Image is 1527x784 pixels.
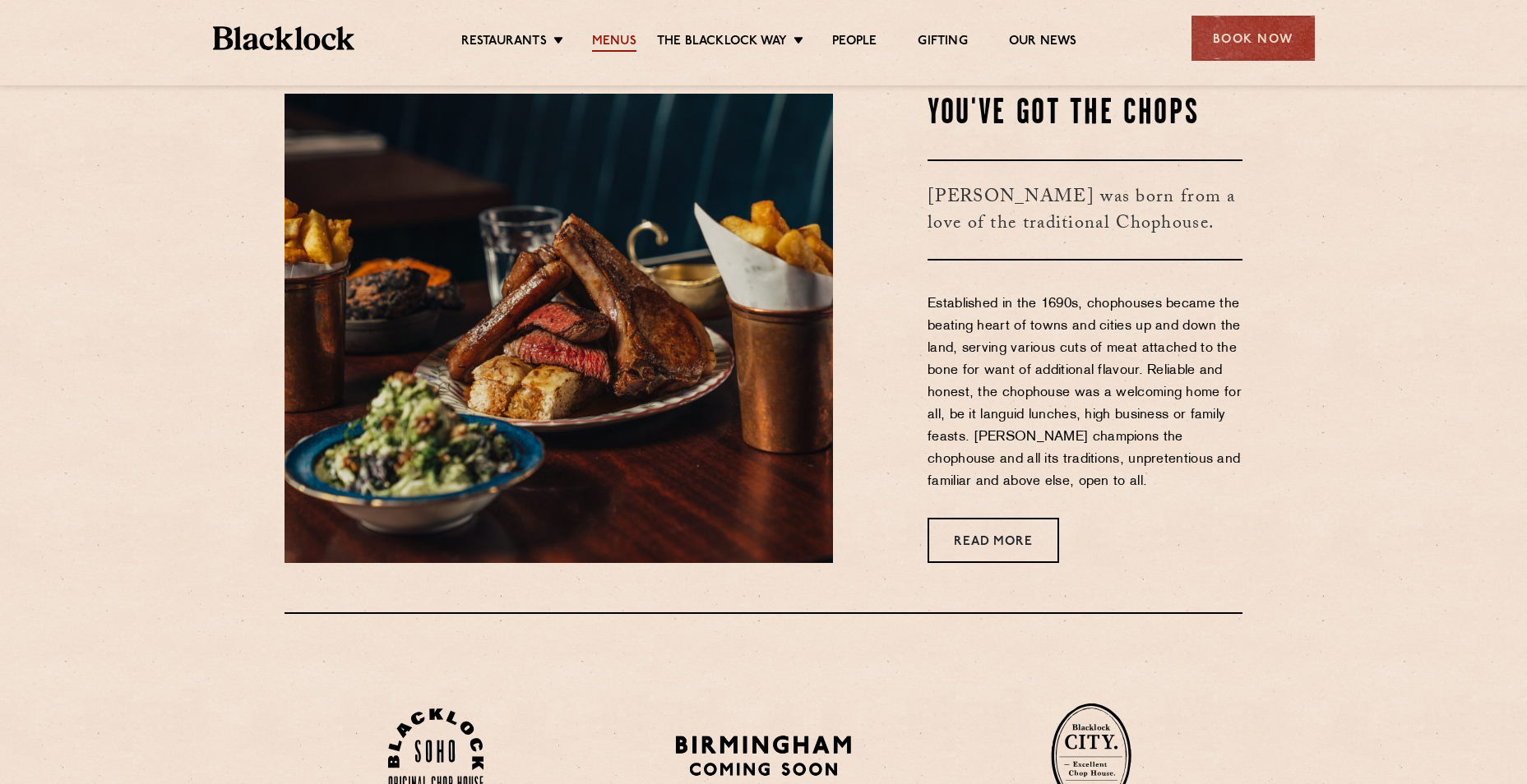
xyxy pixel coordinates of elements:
[832,34,877,52] a: People
[928,518,1059,563] a: Read More
[213,26,355,50] img: BL_Textured_Logo-footer-cropped.svg
[928,293,1242,493] p: Established in the 1690s, chophouses became the beating heart of towns and cities up and down the...
[592,34,636,52] a: Menus
[673,730,854,782] img: BIRMINGHAM-P22_-e1747915156957.png
[918,34,967,52] a: Gifting
[461,34,547,52] a: Restaurants
[285,94,833,563] img: May25-Blacklock-AllIn-00417-scaled-e1752246198448.jpg
[1192,16,1315,61] div: Book Now
[657,34,787,52] a: The Blacklock Way
[1009,34,1077,52] a: Our News
[928,94,1242,135] h2: You've Got The Chops
[928,159,1242,261] h3: [PERSON_NAME] was born from a love of the traditional Chophouse.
